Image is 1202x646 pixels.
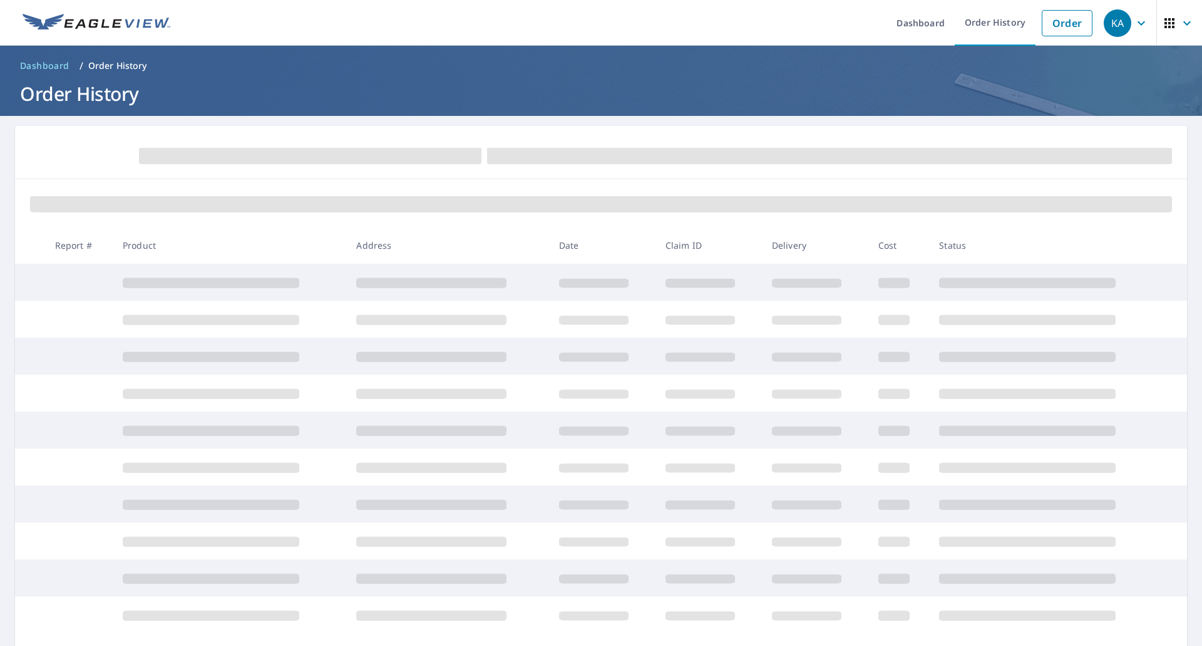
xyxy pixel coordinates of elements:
[1104,9,1131,37] div: KA
[45,227,113,264] th: Report #
[549,227,655,264] th: Date
[346,227,548,264] th: Address
[113,227,346,264] th: Product
[15,56,74,76] a: Dashboard
[1042,10,1092,36] a: Order
[23,14,170,33] img: EV Logo
[80,58,83,73] li: /
[762,227,868,264] th: Delivery
[20,60,69,72] span: Dashboard
[868,227,930,264] th: Cost
[88,60,147,72] p: Order History
[929,227,1163,264] th: Status
[655,227,762,264] th: Claim ID
[15,81,1187,107] h1: Order History
[15,56,1187,76] nav: breadcrumb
